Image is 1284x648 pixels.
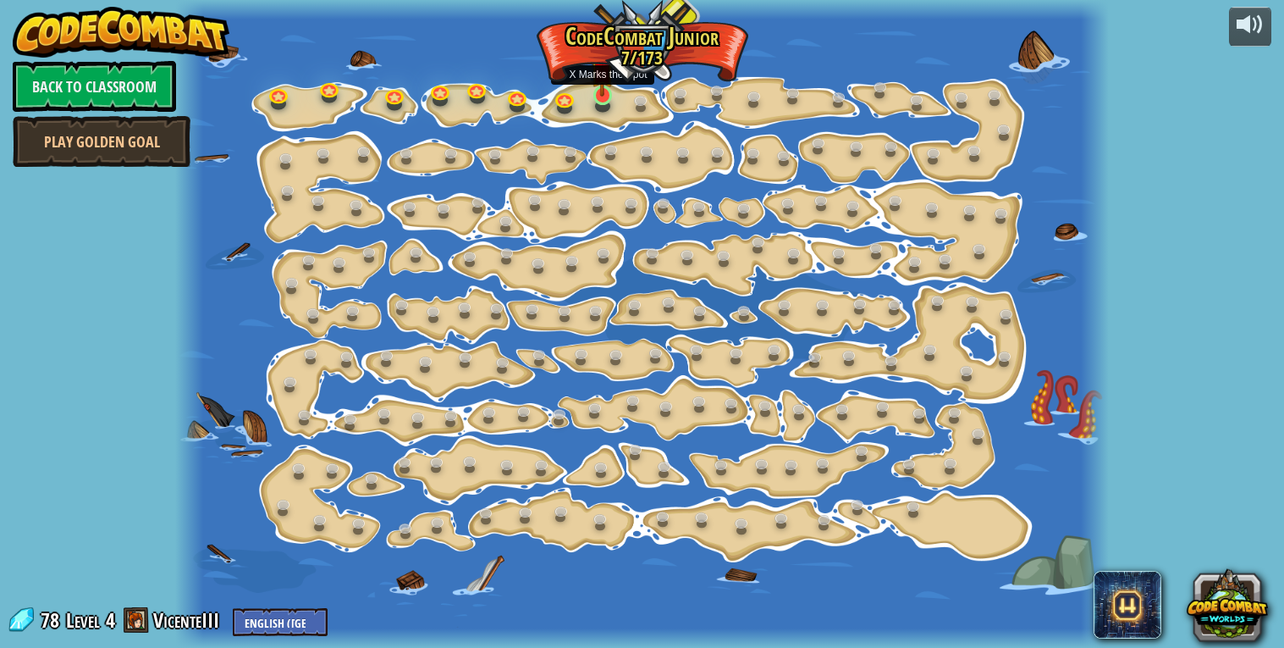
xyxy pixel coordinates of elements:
img: CodeCombat - Learn how to code by playing a game [13,7,229,58]
a: Play Golden Goal [13,116,190,167]
a: Back to Classroom [13,61,176,112]
a: VicenteIII [153,606,224,634]
button: Adjust volume [1229,7,1271,47]
span: Level [66,606,100,634]
span: 78 [41,606,64,634]
img: level-banner-unstarted.png [591,44,614,97]
span: 4 [106,606,115,634]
